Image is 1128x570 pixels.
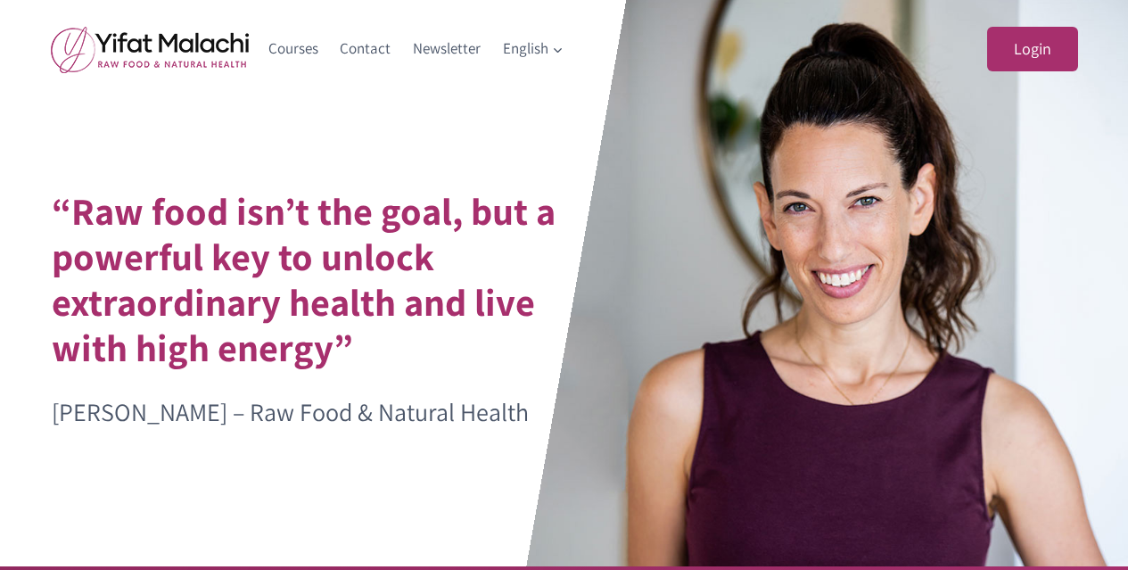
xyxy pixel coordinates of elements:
[987,27,1078,72] a: Login
[52,188,602,370] h1: “Raw food isn’t the goal, but a powerful key to unlock extraordinary health and live with high en...
[52,392,602,433] p: [PERSON_NAME] – Raw Food & Natural Health
[258,28,330,70] a: Courses
[329,28,402,70] a: Contact
[503,37,564,61] span: English
[51,26,249,73] img: yifat_logo41_en.png
[402,28,492,70] a: Newsletter
[491,28,574,70] a: English
[258,28,575,70] nav: Primary Navigation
